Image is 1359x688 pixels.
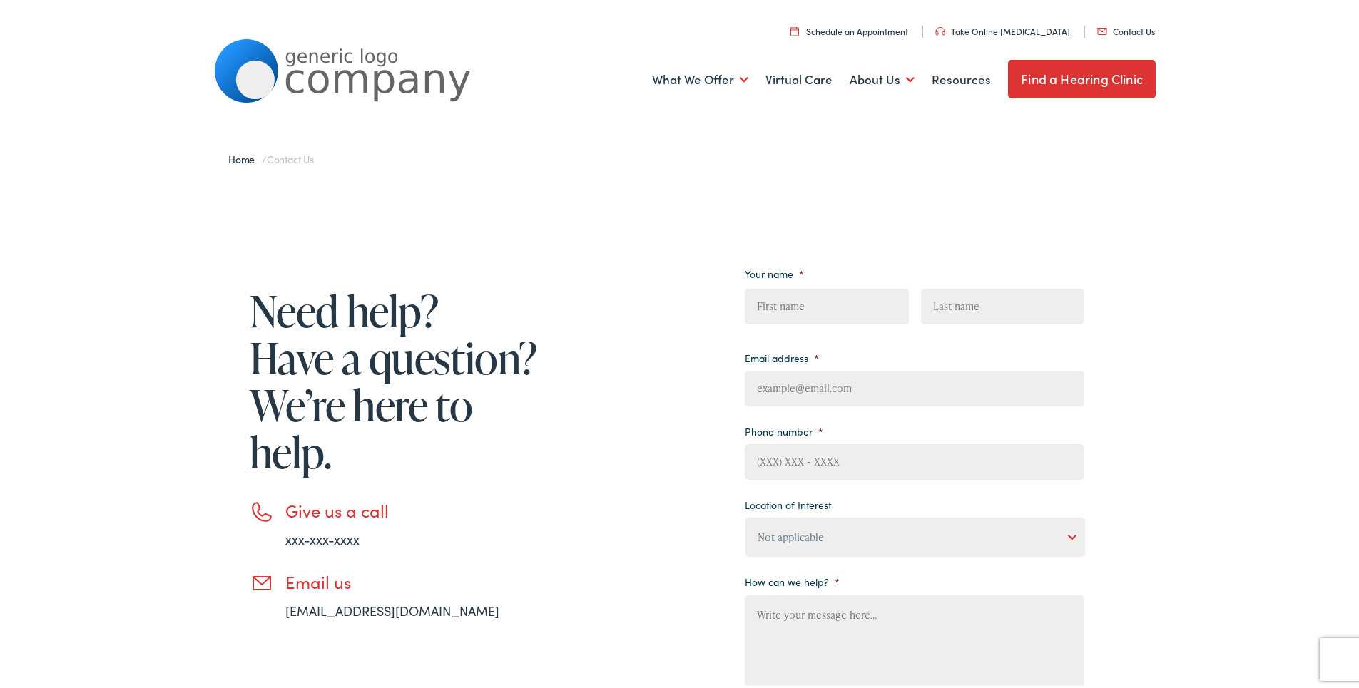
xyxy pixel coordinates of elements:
h3: Email us [285,569,542,590]
h1: Need help? Have a question? We’re here to help. [250,284,542,473]
a: Resources [932,51,991,103]
label: How can we help? [745,573,840,585]
a: About Us [850,51,915,103]
a: Take Online [MEDICAL_DATA] [935,22,1070,34]
input: (XXX) XXX - XXXX [745,441,1084,477]
label: Email address [745,349,819,361]
input: example@email.com [745,368,1084,404]
a: Virtual Care [765,51,833,103]
a: xxx-xxx-xxxx [285,528,360,545]
label: Phone number [745,422,823,435]
span: / [228,149,314,163]
a: [EMAIL_ADDRESS][DOMAIN_NAME] [285,599,499,617]
label: Your name [745,265,804,277]
a: Find a Hearing Clinic [1008,57,1156,96]
label: Location of Interest [745,496,831,508]
img: utility icon [935,24,945,33]
input: Last name [921,286,1084,322]
a: Schedule an Appointment [790,22,908,34]
h3: Give us a call [285,498,542,518]
a: What We Offer [652,51,748,103]
input: First name [745,286,908,322]
span: Contact Us [267,149,314,163]
img: utility icon [790,24,799,33]
a: Contact Us [1097,22,1155,34]
img: utility icon [1097,25,1107,32]
a: Home [228,149,262,163]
